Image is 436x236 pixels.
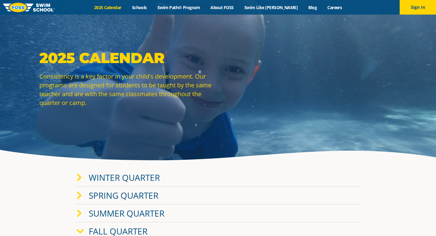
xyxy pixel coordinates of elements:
[303,5,322,10] a: Blog
[127,5,152,10] a: Schools
[89,172,160,183] a: Winter Quarter
[322,5,347,10] a: Careers
[3,3,55,12] img: FOSS Swim School Logo
[39,49,164,67] strong: 2025 Calendar
[205,5,239,10] a: About FOSS
[39,72,215,107] p: Consistency is a key factor in your child's development. Our programs are designed for students t...
[89,5,127,10] a: 2025 Calendar
[89,207,164,219] a: Summer Quarter
[89,190,158,201] a: Spring Quarter
[152,5,205,10] a: Swim Path® Program
[239,5,303,10] a: Swim Like [PERSON_NAME]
